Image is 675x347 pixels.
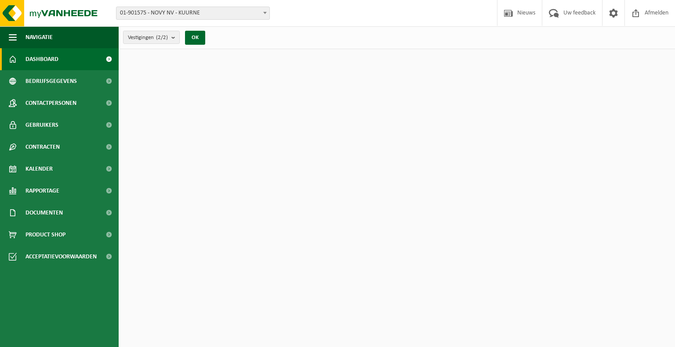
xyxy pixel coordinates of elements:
span: Bedrijfsgegevens [25,70,77,92]
count: (2/2) [156,35,168,40]
span: Rapportage [25,180,59,202]
span: 01-901575 - NOVY NV - KUURNE [116,7,270,20]
span: Navigatie [25,26,53,48]
span: Contracten [25,136,60,158]
span: Product Shop [25,224,65,246]
span: Acceptatievoorwaarden [25,246,97,268]
span: Vestigingen [128,31,168,44]
span: Documenten [25,202,63,224]
button: Vestigingen(2/2) [123,31,180,44]
span: Gebruikers [25,114,58,136]
span: Kalender [25,158,53,180]
span: Contactpersonen [25,92,76,114]
span: 01-901575 - NOVY NV - KUURNE [116,7,269,19]
button: OK [185,31,205,45]
span: Dashboard [25,48,58,70]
